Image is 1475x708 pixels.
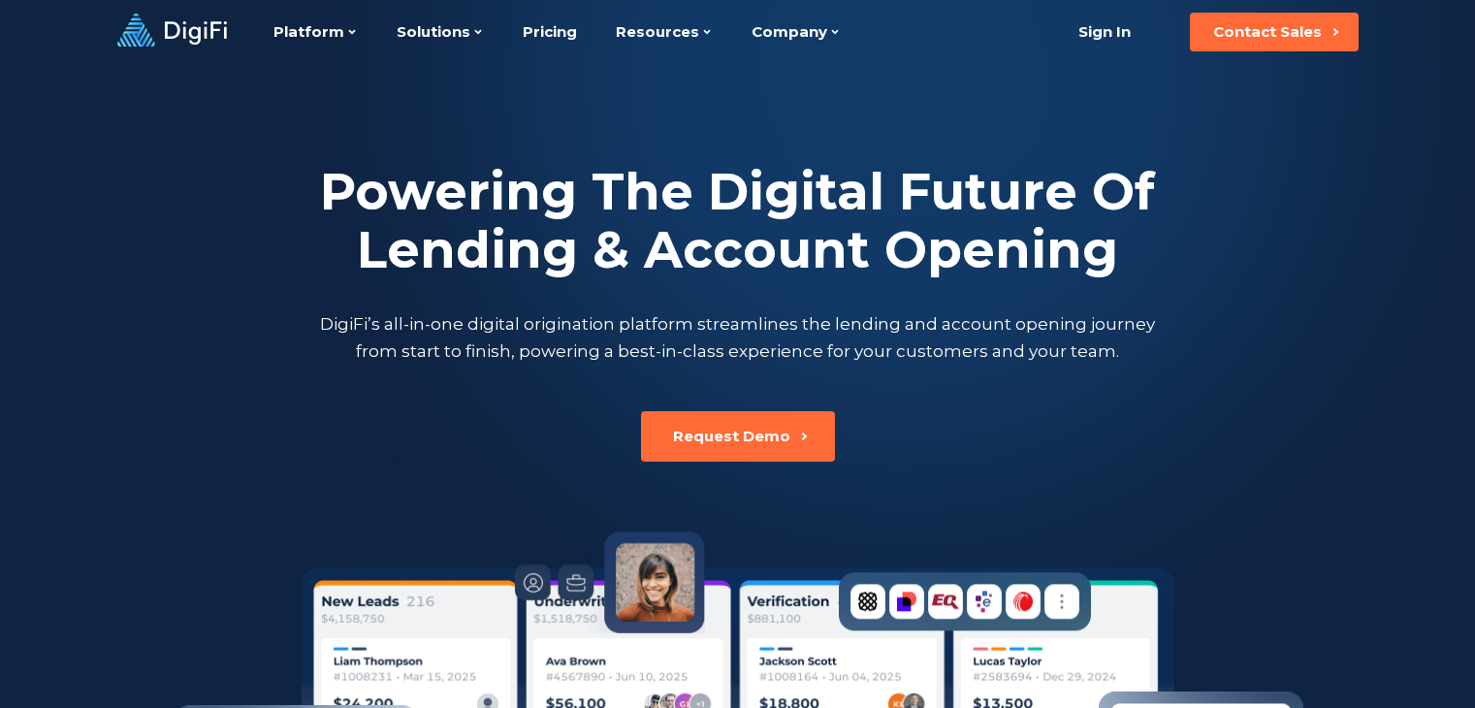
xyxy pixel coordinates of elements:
[1055,13,1155,51] a: Sign In
[1213,22,1322,42] div: Contact Sales
[316,163,1160,279] h2: Powering The Digital Future Of Lending & Account Opening
[641,411,835,462] button: Request Demo
[316,310,1160,365] p: DigiFi’s all-in-one digital origination platform streamlines the lending and account opening jour...
[673,427,790,446] div: Request Demo
[1190,13,1359,51] button: Contact Sales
